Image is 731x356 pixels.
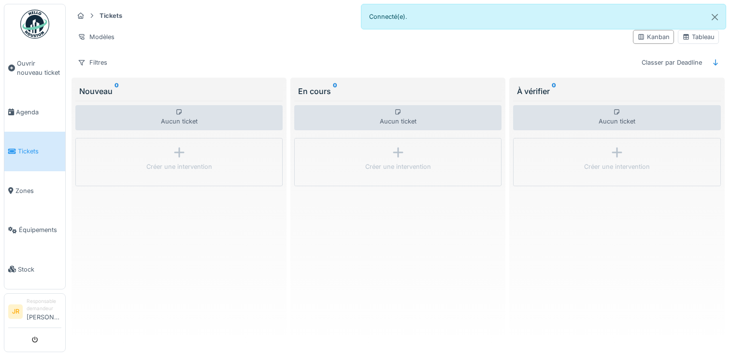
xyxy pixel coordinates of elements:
a: Stock [4,249,65,288]
a: Agenda [4,93,65,132]
div: Responsable demandeur [27,298,61,313]
div: Modèles [73,30,119,44]
div: Kanban [637,32,670,41]
div: Nouveau [79,85,279,97]
span: Ouvrir nouveau ticket [17,59,61,77]
div: Créer une intervention [146,162,212,171]
div: Connecté(e). [361,4,727,29]
span: Zones [15,186,61,195]
div: Classer par Deadline [637,55,706,69]
a: JR Responsable demandeur[PERSON_NAME] [8,298,61,328]
a: Ouvrir nouveau ticket [4,44,65,93]
div: Créer une intervention [584,162,650,171]
img: Badge_color-CXgf-gQk.svg [20,10,49,39]
li: JR [8,304,23,319]
div: En cours [298,85,498,97]
div: Aucun ticket [294,105,502,130]
div: Tableau [682,32,715,41]
sup: 0 [115,85,119,97]
span: Équipements [19,225,61,234]
sup: 0 [552,85,556,97]
span: Stock [18,265,61,274]
strong: Tickets [96,11,126,20]
div: Créer une intervention [365,162,431,171]
div: Aucun ticket [513,105,720,130]
div: Aucun ticket [75,105,283,130]
span: Tickets [18,147,61,156]
span: Agenda [16,108,61,117]
li: [PERSON_NAME] [27,298,61,326]
sup: 0 [333,85,337,97]
button: Close [704,4,726,30]
a: Zones [4,171,65,210]
a: Tickets [4,132,65,171]
a: Équipements [4,210,65,249]
div: Filtres [73,55,112,69]
div: À vérifier [517,85,717,97]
